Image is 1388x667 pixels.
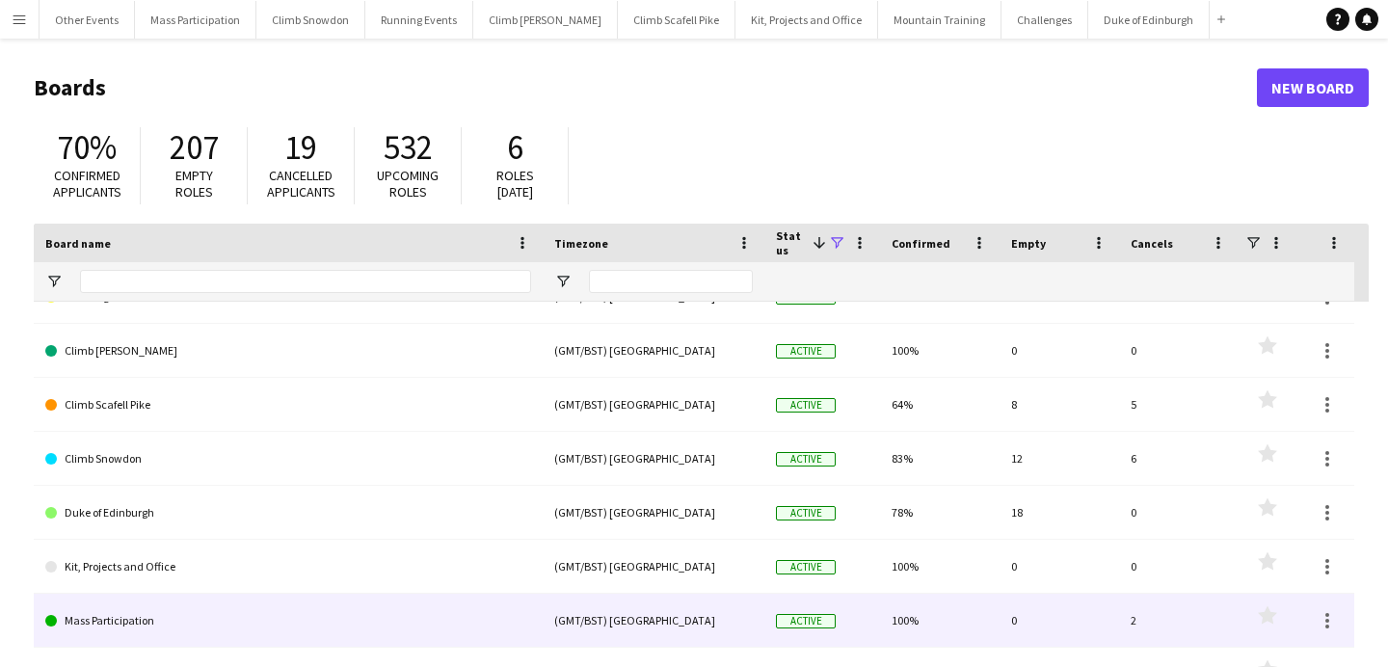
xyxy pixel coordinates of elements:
button: Climb Scafell Pike [618,1,735,39]
a: Climb [PERSON_NAME] [45,324,531,378]
button: Climb Snowdon [256,1,365,39]
div: 83% [880,432,1000,485]
span: Empty [1011,236,1046,251]
span: 6 [507,126,523,169]
span: Empty roles [175,167,213,200]
button: Open Filter Menu [45,273,63,290]
div: 0 [1000,540,1119,593]
div: 0 [1119,324,1239,377]
button: Climb [PERSON_NAME] [473,1,618,39]
div: 64% [880,378,1000,431]
div: 0 [1119,486,1239,539]
span: Board name [45,236,111,251]
div: 5 [1119,378,1239,431]
div: 100% [880,324,1000,377]
div: 8 [1000,378,1119,431]
a: Duke of Edinburgh [45,486,531,540]
button: Mountain Training [878,1,1001,39]
span: Active [776,452,836,467]
span: 207 [170,126,219,169]
div: 100% [880,540,1000,593]
span: 19 [284,126,317,169]
div: (GMT/BST) [GEOGRAPHIC_DATA] [543,540,764,593]
div: 12 [1000,432,1119,485]
div: (GMT/BST) [GEOGRAPHIC_DATA] [543,486,764,539]
span: Active [776,614,836,628]
div: 18 [1000,486,1119,539]
div: (GMT/BST) [GEOGRAPHIC_DATA] [543,432,764,485]
a: Climb Scafell Pike [45,378,531,432]
button: Running Events [365,1,473,39]
span: Active [776,560,836,574]
span: Cancels [1131,236,1173,251]
button: Other Events [40,1,135,39]
a: New Board [1257,68,1369,107]
span: Confirmed [892,236,950,251]
button: Duke of Edinburgh [1088,1,1210,39]
a: Mass Participation [45,594,531,648]
button: Kit, Projects and Office [735,1,878,39]
span: Roles [DATE] [496,167,534,200]
span: 70% [57,126,117,169]
input: Timezone Filter Input [589,270,753,293]
div: 0 [1000,324,1119,377]
h1: Boards [34,73,1257,102]
div: 2 [1119,594,1239,647]
div: 0 [1119,540,1239,593]
div: 6 [1119,432,1239,485]
div: 0 [1000,594,1119,647]
span: Confirmed applicants [53,167,121,200]
div: (GMT/BST) [GEOGRAPHIC_DATA] [543,378,764,431]
div: 78% [880,486,1000,539]
div: (GMT/BST) [GEOGRAPHIC_DATA] [543,324,764,377]
span: Cancelled applicants [267,167,335,200]
a: Climb Snowdon [45,432,531,486]
span: Timezone [554,236,608,251]
button: Challenges [1001,1,1088,39]
span: Active [776,398,836,413]
span: 532 [384,126,433,169]
button: Open Filter Menu [554,273,572,290]
div: 100% [880,594,1000,647]
span: Active [776,344,836,359]
button: Mass Participation [135,1,256,39]
a: Kit, Projects and Office [45,540,531,594]
span: Upcoming roles [377,167,439,200]
span: Active [776,506,836,520]
div: (GMT/BST) [GEOGRAPHIC_DATA] [543,594,764,647]
span: Status [776,228,805,257]
input: Board name Filter Input [80,270,531,293]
